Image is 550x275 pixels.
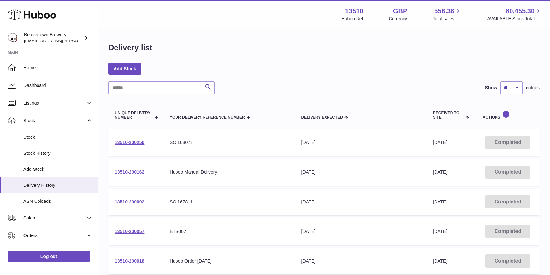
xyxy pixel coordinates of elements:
[393,7,407,16] strong: GBP
[301,228,420,235] div: [DATE]
[483,111,533,120] div: Actions
[301,169,420,175] div: [DATE]
[170,228,288,235] div: BTS007
[301,115,343,120] span: Delivery Expected
[24,38,131,43] span: [EMAIL_ADDRESS][PERSON_NAME][DOMAIN_NAME]
[115,258,144,264] a: 13510-200018
[506,7,535,16] span: 80,455.30
[345,7,363,16] strong: 13510
[433,7,462,22] a: 556.36 Total sales
[485,85,497,91] label: Show
[434,7,454,16] span: 556.36
[487,16,542,22] span: AVAILABLE Stock Total
[23,182,93,188] span: Delivery History
[115,199,144,204] a: 13510-200092
[170,169,288,175] div: Huboo Manual Delivery
[389,16,407,22] div: Currency
[433,199,447,204] span: [DATE]
[170,139,288,146] div: SO 168073
[23,100,86,106] span: Listings
[23,65,93,71] span: Home
[301,258,420,264] div: [DATE]
[23,166,93,172] span: Add Stock
[115,229,144,234] a: 13510-200057
[23,134,93,140] span: Stock
[170,199,288,205] div: SO 167811
[487,7,542,22] a: 80,455.30 AVAILABLE Stock Total
[24,32,83,44] div: Beavertown Brewery
[23,198,93,204] span: ASN Uploads
[342,16,363,22] div: Huboo Ref
[115,170,144,175] a: 13510-200162
[115,111,151,120] span: Unique Delivery Number
[23,150,93,156] span: Stock History
[23,118,86,124] span: Stock
[115,140,144,145] a: 13510-200250
[526,85,540,91] span: entries
[433,16,462,22] span: Total sales
[433,170,447,175] span: [DATE]
[23,215,86,221] span: Sales
[108,42,152,53] h1: Delivery list
[8,251,90,262] a: Log out
[8,33,18,43] img: kit.lowe@beavertownbrewery.co.uk
[108,63,141,74] a: Add Stock
[301,199,420,205] div: [DATE]
[23,233,86,239] span: Orders
[433,111,464,120] span: Received to Site
[433,258,447,264] span: [DATE]
[170,115,245,120] span: Your Delivery Reference Number
[433,229,447,234] span: [DATE]
[170,258,288,264] div: Huboo Order [DATE]
[23,82,93,89] span: Dashboard
[433,140,447,145] span: [DATE]
[301,139,420,146] div: [DATE]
